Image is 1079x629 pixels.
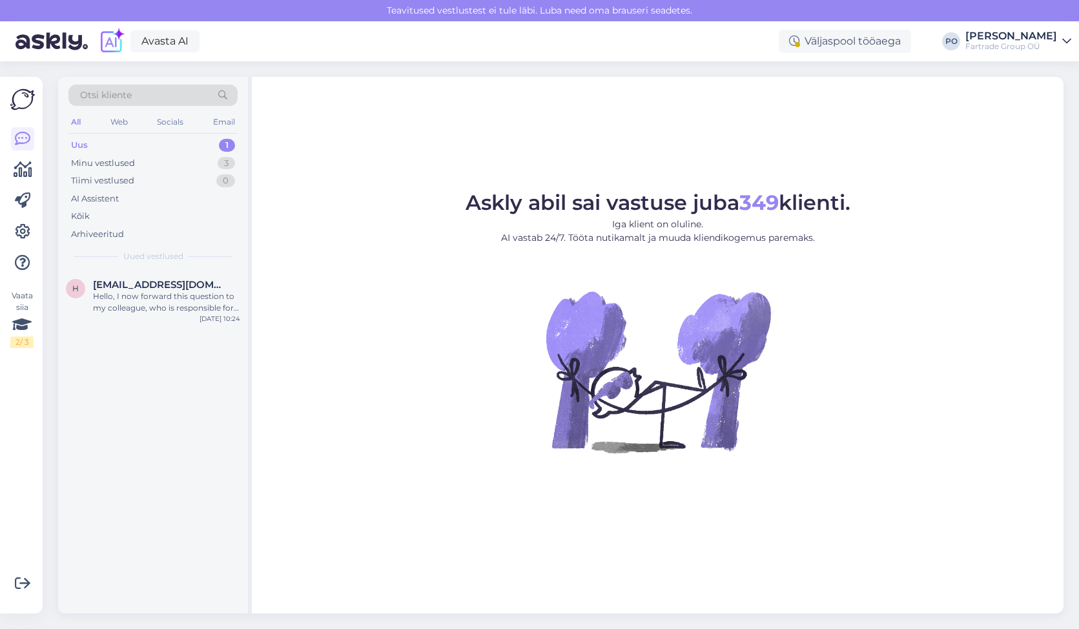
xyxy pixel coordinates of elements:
[123,251,183,262] span: Uued vestlused
[211,114,238,130] div: Email
[739,190,779,215] b: 349
[965,41,1057,52] div: Fartrade Group OÜ
[93,291,240,314] div: Hello, I now forward this question to my colleague, who is responsible for this. The reply will b...
[219,139,235,152] div: 1
[942,32,960,50] div: PO
[466,190,850,215] span: Askly abil sai vastuse juba klienti.
[72,284,79,293] span: h
[779,30,911,53] div: Väljaspool tööaega
[71,174,134,187] div: Tiimi vestlused
[965,31,1071,52] a: [PERSON_NAME]Fartrade Group OÜ
[108,114,130,130] div: Web
[200,314,240,324] div: [DATE] 10:24
[71,210,90,223] div: Kõik
[130,30,200,52] a: Avasta AI
[216,174,235,187] div: 0
[466,218,850,245] p: Iga klient on oluline. AI vastab 24/7. Tööta nutikamalt ja muuda kliendikogemus paremaks.
[68,114,83,130] div: All
[10,290,34,348] div: Vaata siia
[80,88,132,102] span: Otsi kliente
[93,279,227,291] span: heigo.kure@gmail.com
[218,157,235,170] div: 3
[965,31,1057,41] div: [PERSON_NAME]
[10,87,35,112] img: Askly Logo
[71,139,88,152] div: Uus
[71,192,119,205] div: AI Assistent
[542,255,774,488] img: No Chat active
[98,28,125,55] img: explore-ai
[71,157,135,170] div: Minu vestlused
[10,336,34,348] div: 2 / 3
[71,228,124,241] div: Arhiveeritud
[154,114,186,130] div: Socials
